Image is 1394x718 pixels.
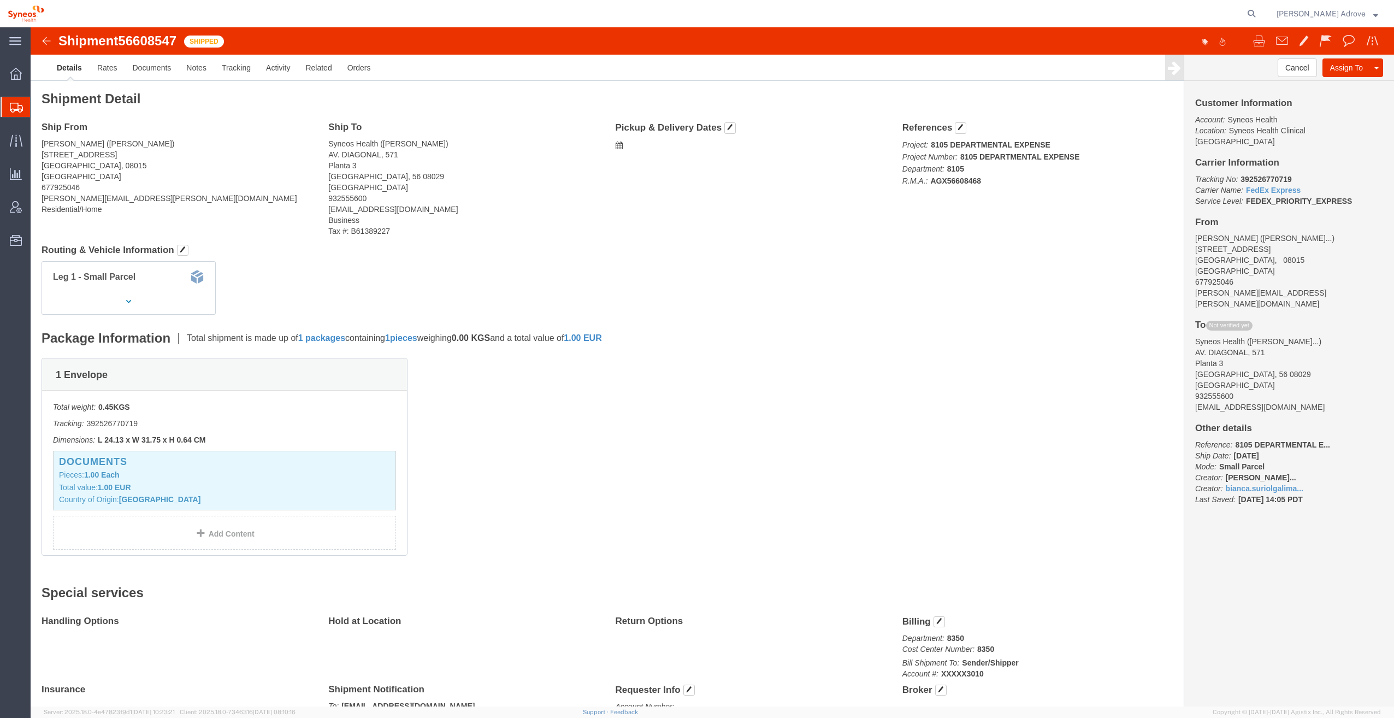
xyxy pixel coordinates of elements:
[180,709,296,715] span: Client: 2025.18.0-7346316
[31,27,1394,707] iframe: FS Legacy Container
[44,709,175,715] span: Server: 2025.18.0-4e47823f9d1
[1277,8,1366,20] span: Irene Perez Adrove
[8,5,44,22] img: logo
[1213,708,1381,717] span: Copyright © [DATE]-[DATE] Agistix Inc., All Rights Reserved
[1276,7,1379,20] button: [PERSON_NAME] Adrove
[253,709,296,715] span: [DATE] 08:10:16
[132,709,175,715] span: [DATE] 10:23:21
[583,709,610,715] a: Support
[610,709,638,715] a: Feedback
